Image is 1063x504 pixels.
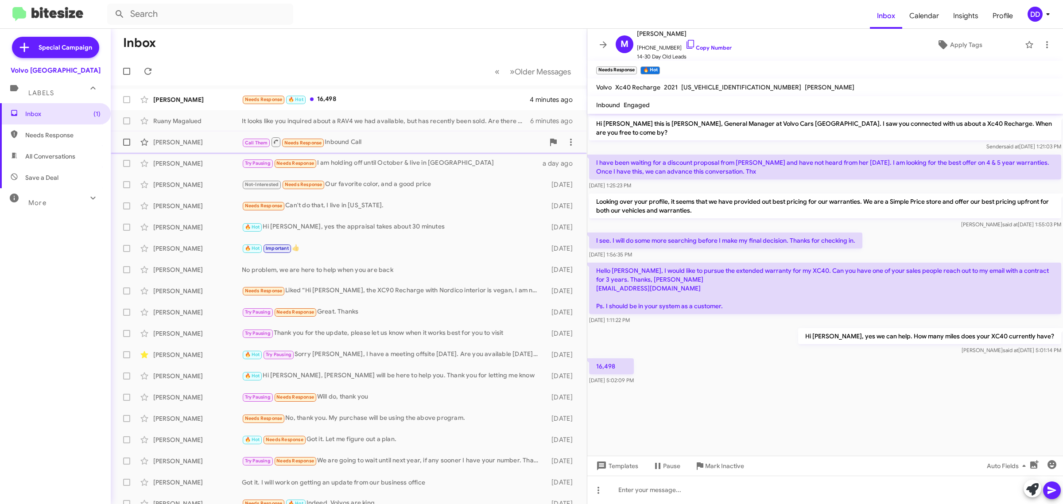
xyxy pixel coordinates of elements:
[624,101,650,109] span: Engaged
[596,101,620,109] span: Inbound
[11,66,101,75] div: Volvo [GEOGRAPHIC_DATA]
[153,159,242,168] div: [PERSON_NAME]
[543,414,580,423] div: [DATE]
[242,478,543,487] div: Got it. I will work on getting an update from our business office
[589,377,634,384] span: [DATE] 5:02:09 PM
[705,458,744,474] span: Mark Inactive
[543,457,580,465] div: [DATE]
[242,243,543,253] div: 👍
[242,328,543,338] div: Thank you for the update, please let us know when it works best for you to visit
[153,457,242,465] div: [PERSON_NAME]
[153,435,242,444] div: [PERSON_NAME]
[530,95,580,104] div: 4 minutes ago
[587,458,645,474] button: Templates
[902,3,946,29] span: Calendar
[285,182,322,187] span: Needs Response
[153,202,242,210] div: [PERSON_NAME]
[589,116,1061,140] p: Hi [PERSON_NAME] this is [PERSON_NAME], General Manager at Volvo Cars [GEOGRAPHIC_DATA]. I saw yo...
[242,179,543,190] div: Our favorite color, and a good price
[510,66,515,77] span: »
[980,458,1036,474] button: Auto Fields
[245,437,260,442] span: 🔥 Hot
[39,43,92,52] span: Special Campaign
[266,352,291,357] span: Try Pausing
[242,392,543,402] div: Will do, thank you
[687,458,751,474] button: Mark Inactive
[245,309,271,315] span: Try Pausing
[153,478,242,487] div: [PERSON_NAME]
[530,116,580,125] div: 6 minutes ago
[589,182,631,189] span: [DATE] 1:25:23 PM
[986,143,1061,150] span: Sender [DATE] 1:21:03 PM
[543,202,580,210] div: [DATE]
[242,136,544,147] div: Inbound Call
[153,350,242,359] div: [PERSON_NAME]
[245,394,271,400] span: Try Pausing
[663,458,680,474] span: Pause
[985,3,1020,29] span: Profile
[543,350,580,359] div: [DATE]
[28,89,54,97] span: Labels
[681,83,801,91] span: [US_VEHICLE_IDENTIFICATION_NUMBER]
[495,66,500,77] span: «
[798,328,1061,344] p: Hi [PERSON_NAME], yes we can help. How many miles does your XC40 currently have?
[490,62,576,81] nav: Page navigation example
[276,394,314,400] span: Needs Response
[543,372,580,380] div: [DATE]
[543,244,580,253] div: [DATE]
[153,414,242,423] div: [PERSON_NAME]
[276,160,314,166] span: Needs Response
[153,372,242,380] div: [PERSON_NAME]
[245,97,283,102] span: Needs Response
[1004,143,1019,150] span: said at
[266,245,289,251] span: Important
[242,201,543,211] div: Can't do that, I live in [US_STATE].
[589,317,630,323] span: [DATE] 1:11:22 PM
[543,287,580,295] div: [DATE]
[637,39,732,52] span: [PHONE_NUMBER]
[28,199,47,207] span: More
[153,138,242,147] div: [PERSON_NAME]
[242,434,543,445] div: Got it. Let me figure out a plan.
[637,52,732,61] span: 14-30 Day Old Leads
[242,349,543,360] div: Sorry [PERSON_NAME], I have a meeting offsite [DATE]. Are you available [DATE] afternoon?
[987,458,1029,474] span: Auto Fields
[1020,7,1053,22] button: DD
[153,287,242,295] div: [PERSON_NAME]
[153,308,242,317] div: [PERSON_NAME]
[543,329,580,338] div: [DATE]
[242,456,543,466] div: We are going to wait until next year, if any sooner I have your number. Thanks
[25,152,75,161] span: All Conversations
[685,44,732,51] a: Copy Number
[621,37,628,51] span: M
[543,393,580,402] div: [DATE]
[25,173,58,182] span: Save a Deal
[242,286,543,296] div: Liked “Hi [PERSON_NAME], the XC90 Recharge with Nordico interior is vegan, I am not quite sure ab...
[153,223,242,232] div: [PERSON_NAME]
[946,3,985,29] a: Insights
[245,458,271,464] span: Try Pausing
[543,223,580,232] div: [DATE]
[242,371,543,381] div: Hi [PERSON_NAME], [PERSON_NAME] will be here to help you. Thank you for letting me know
[153,393,242,402] div: [PERSON_NAME]
[870,3,902,29] a: Inbox
[107,4,293,25] input: Search
[284,140,322,146] span: Needs Response
[123,36,156,50] h1: Inbox
[12,37,99,58] a: Special Campaign
[962,347,1061,353] span: [PERSON_NAME] [DATE] 5:01:14 PM
[805,83,854,91] span: [PERSON_NAME]
[637,28,732,39] span: [PERSON_NAME]
[589,155,1061,179] p: I have been waiting for a discount proposal from [PERSON_NAME] and have not heard from her [DATE]...
[245,288,283,294] span: Needs Response
[25,131,101,140] span: Needs Response
[589,358,634,374] p: 16,498
[504,62,576,81] button: Next
[543,265,580,274] div: [DATE]
[242,222,543,232] div: Hi [PERSON_NAME], yes the appraisal takes about 30 minutes
[589,263,1061,314] p: Hello [PERSON_NAME], I would like to pursue the extended warranty for my XC40. Can you have one o...
[245,140,268,146] span: Call Them
[898,37,1020,53] button: Apply Tags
